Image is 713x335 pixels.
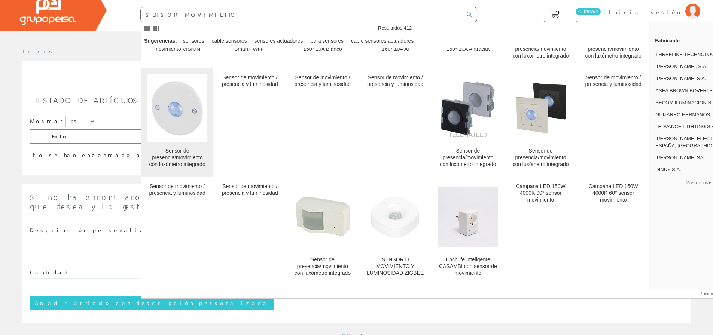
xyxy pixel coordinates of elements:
[438,256,498,277] div: Enchufe inteligente CASAMBI con sensor de movimiento
[438,187,498,247] img: Enchufe inteligente CASAMBI con sensor de movimiento
[30,193,682,211] span: Si no ha encontrado algún artículo en nuestro catálogo introduzca aquí la cantidad y la descripci...
[30,296,274,309] input: Añadir artículo con descripción personalizada
[307,34,347,48] div: para sensores
[22,48,54,55] a: Inicio
[432,177,504,285] a: Enchufe inteligente CASAMBI con sensor de movimiento Enchufe inteligente CASAMBI con sensor de mo...
[438,78,498,138] img: Sensor de presencia/movimiento con luxómetro integrado
[583,74,643,88] div: Sensor de movimiento / presencia y luminosidad
[511,39,571,59] div: Sensor de presencia/movimiento con luxómetro integrado
[209,34,250,48] div: cable sensores
[147,183,207,197] div: Sensor de movimiento / presencia y luminosidad
[49,129,614,144] th: Foto
[609,2,700,9] a: Iniciar sesión
[511,148,571,168] div: Sensor de presencia/movimiento con luxómetro integrado
[348,34,417,48] div: cable sensores actuadores
[583,39,643,59] div: Sensor de presencia/movimiento con luxómetro integrado
[220,183,280,197] div: Sensor de movimiento / presencia y luminosidad
[505,68,577,176] a: Sensor de presencia/movimiento con luxómetro integrado Sensor de presencia/movimiento con luxómet...
[577,68,649,176] a: Sensor de movimiento / presencia y luminosidad
[505,177,577,285] a: Campana LED 150W 4000K 90° sensor movimiento
[147,148,207,168] div: Sensor de presencia/movimiento con luxómetro integrado
[30,116,95,127] label: Mostrar
[180,34,207,48] div: sensores
[359,177,432,285] a: SENSOR D MOVIMIENTO Y LUMINOSIDAD ZIGBEE SENSOR D MOVIMIENTO Y LUMINOSIDAD ZIGBEE
[529,19,580,27] span: Pedido actual
[30,269,70,276] label: Cantidad
[292,187,353,247] img: Sensor de presencia/movimiento con luxómetro integrado
[511,183,571,203] div: Campana LED 150W 4000K 90° sensor movimiento
[30,227,163,234] label: Descripción personalizada
[609,8,682,16] span: Iniciar sesión
[147,78,207,138] img: Sensor de presencia/movimiento con luxómetro integrado
[30,92,144,109] a: Listado de artículos
[141,7,462,22] input: Buscar ...
[141,177,213,285] a: Sensor de movimiento / presencia y luminosidad
[577,177,649,285] a: Campana LED 150W 4000K 60° sensor movimiento
[286,68,359,176] a: Sensor de movimiento / presencia y luminosidad
[141,68,213,176] a: Sensor de presencia/movimiento con luxómetro integrado Sensor de presencia/movimiento con luxómet...
[214,177,286,285] a: Sensor de movimiento / presencia y luminosidad
[141,36,179,46] div: Sugerencias:
[438,148,498,168] div: Sensor de presencia/movimiento con luxómetro integrado
[292,74,353,88] div: Sensor de movimiento / presencia y luminosidad
[404,25,412,31] span: 412
[30,144,614,162] td: No se han encontrado artículos, pruebe con otra búsqueda
[286,177,359,285] a: Sensor de presencia/movimiento con luxómetro integrado Sensor de presencia/movimiento con luxómet...
[292,256,353,277] div: Sensor de presencia/movimiento con luxómetro integrado
[365,256,426,277] div: SENSOR D MOVIMIENTO Y LUMINOSIDAD ZIGBEE
[220,74,280,88] div: Sensor de movimiento / presencia y luminosidad
[30,73,683,88] h1: SENSOR MOVIMIENTO [PERSON_NAME]
[378,25,412,31] span: Resultados:
[359,68,432,176] a: Sensor de movimiento / presencia y luminosidad
[576,8,601,15] span: 0 línea/s
[583,183,643,203] div: Campana LED 150W 4000K 60° sensor movimiento
[214,68,286,176] a: Sensor de movimiento / presencia y luminosidad
[365,74,426,88] div: Sensor de movimiento / presencia y luminosidad
[432,68,504,176] a: Sensor de presencia/movimiento con luxómetro integrado Sensor de presencia/movimiento con luxómet...
[365,187,426,247] img: SENSOR D MOVIMIENTO Y LUMINOSIDAD ZIGBEE
[511,78,571,138] img: Sensor de presencia/movimiento con luxómetro integrado
[65,116,95,127] select: Mostrar
[252,34,306,48] div: sensores actuadores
